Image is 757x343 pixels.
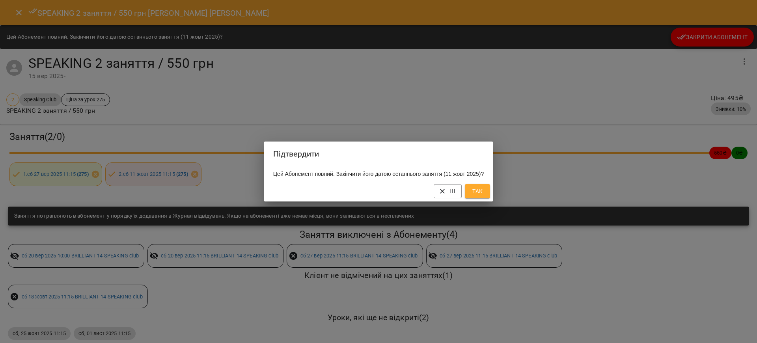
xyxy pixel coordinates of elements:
button: Ні [434,184,462,198]
div: Цей Абонемент повний. Закінчити його датою останнього заняття (11 жовт 2025)? [264,167,493,181]
button: Так [465,184,490,198]
span: Так [471,186,484,196]
span: Ні [440,186,455,196]
h2: Підтвердити [273,148,484,160]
